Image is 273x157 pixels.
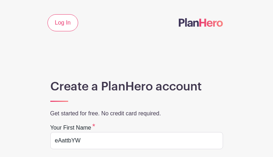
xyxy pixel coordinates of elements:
h1: Create a PlanHero account [50,80,223,94]
p: Get started for free. No credit card required. [50,109,223,118]
label: Your first name [50,124,95,132]
img: logo-507f7623f17ff9eddc593b1ce0a138ce2505c220e1c5a4e2b4648c50719b7d32.svg [179,18,223,27]
a: Log In [47,14,78,31]
input: e.g. Julie [50,132,223,149]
